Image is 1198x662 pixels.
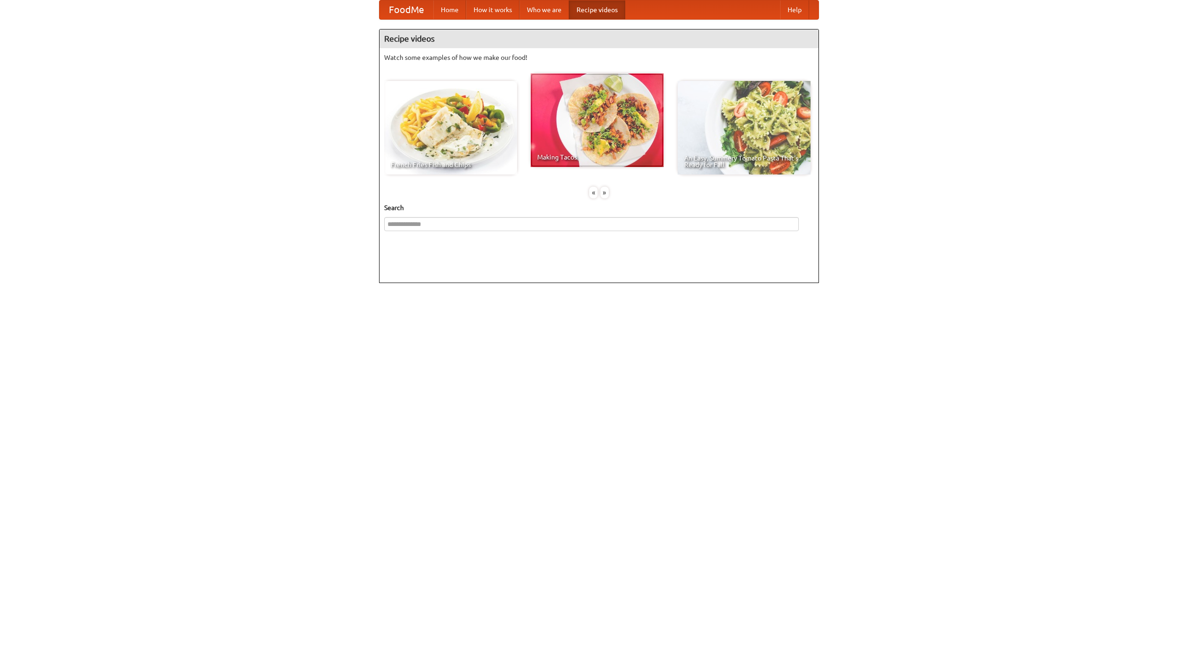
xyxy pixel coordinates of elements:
[780,0,809,19] a: Help
[684,155,804,168] span: An Easy, Summery Tomato Pasta That's Ready for Fall
[380,29,818,48] h4: Recipe videos
[384,81,517,175] a: French Fries Fish and Chips
[380,0,433,19] a: FoodMe
[569,0,625,19] a: Recipe videos
[678,81,811,175] a: An Easy, Summery Tomato Pasta That's Ready for Fall
[433,0,466,19] a: Home
[384,203,814,212] h5: Search
[466,0,519,19] a: How it works
[519,0,569,19] a: Who we are
[531,73,664,167] a: Making Tacos
[600,187,609,198] div: »
[384,53,814,62] p: Watch some examples of how we make our food!
[391,161,511,168] span: French Fries Fish and Chips
[589,187,598,198] div: «
[537,154,657,160] span: Making Tacos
